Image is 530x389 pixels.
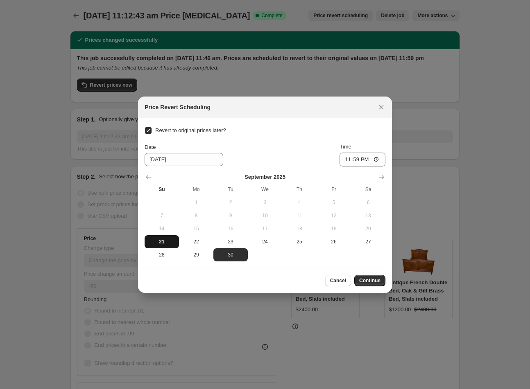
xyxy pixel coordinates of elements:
[217,186,245,193] span: Tu
[248,222,282,235] button: Wednesday September 17 2025
[320,212,348,219] span: 12
[148,252,176,258] span: 28
[179,248,213,261] button: Monday September 29 2025
[145,103,211,111] h2: Price Revert Scheduling
[148,225,176,232] span: 14
[251,212,279,219] span: 10
[340,144,351,150] span: Time
[179,222,213,235] button: Monday September 15 2025
[217,252,245,258] span: 30
[282,183,317,196] th: Thursday
[145,235,179,248] button: Today Sunday September 21 2025
[354,186,382,193] span: Sa
[182,212,210,219] span: 8
[330,277,346,284] span: Cancel
[213,248,248,261] button: Tuesday September 30 2025
[248,196,282,209] button: Wednesday September 3 2025
[182,238,210,245] span: 22
[351,235,385,248] button: Saturday September 27 2025
[285,186,313,193] span: Th
[179,209,213,222] button: Monday September 8 2025
[359,277,381,284] span: Continue
[155,127,226,133] span: Revert to original prices later?
[145,144,156,150] span: Date
[351,209,385,222] button: Saturday September 13 2025
[351,222,385,235] button: Saturday September 20 2025
[317,235,351,248] button: Friday September 26 2025
[217,212,245,219] span: 9
[354,225,382,232] span: 20
[317,222,351,235] button: Friday September 19 2025
[251,186,279,193] span: We
[285,238,313,245] span: 25
[145,183,179,196] th: Sunday
[320,225,348,232] span: 19
[148,212,176,219] span: 7
[282,235,317,248] button: Thursday September 25 2025
[317,183,351,196] th: Friday
[145,209,179,222] button: Sunday September 7 2025
[354,238,382,245] span: 27
[145,153,223,166] input: 9/21/2025
[325,275,351,286] button: Cancel
[213,209,248,222] button: Tuesday September 9 2025
[317,209,351,222] button: Friday September 12 2025
[179,235,213,248] button: Monday September 22 2025
[285,212,313,219] span: 11
[182,252,210,258] span: 29
[320,238,348,245] span: 26
[217,238,245,245] span: 23
[213,183,248,196] th: Tuesday
[182,186,210,193] span: Mo
[251,225,279,232] span: 17
[320,199,348,206] span: 5
[354,199,382,206] span: 6
[376,101,387,113] button: Close
[182,225,210,232] span: 15
[354,275,385,286] button: Continue
[320,186,348,193] span: Fr
[213,196,248,209] button: Tuesday September 2 2025
[145,222,179,235] button: Sunday September 14 2025
[351,196,385,209] button: Saturday September 6 2025
[248,235,282,248] button: Wednesday September 24 2025
[282,222,317,235] button: Thursday September 18 2025
[179,196,213,209] button: Monday September 1 2025
[251,199,279,206] span: 3
[285,199,313,206] span: 4
[340,153,385,166] input: 12:00
[248,183,282,196] th: Wednesday
[376,171,387,183] button: Show next month, October 2025
[351,183,385,196] th: Saturday
[182,199,210,206] span: 1
[213,222,248,235] button: Tuesday September 16 2025
[217,199,245,206] span: 2
[282,196,317,209] button: Thursday September 4 2025
[213,235,248,248] button: Tuesday September 23 2025
[143,171,154,183] button: Show previous month, August 2025
[145,248,179,261] button: Sunday September 28 2025
[354,212,382,219] span: 13
[248,209,282,222] button: Wednesday September 10 2025
[285,225,313,232] span: 18
[251,238,279,245] span: 24
[282,209,317,222] button: Thursday September 11 2025
[317,196,351,209] button: Friday September 5 2025
[148,238,176,245] span: 21
[217,225,245,232] span: 16
[179,183,213,196] th: Monday
[148,186,176,193] span: Su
